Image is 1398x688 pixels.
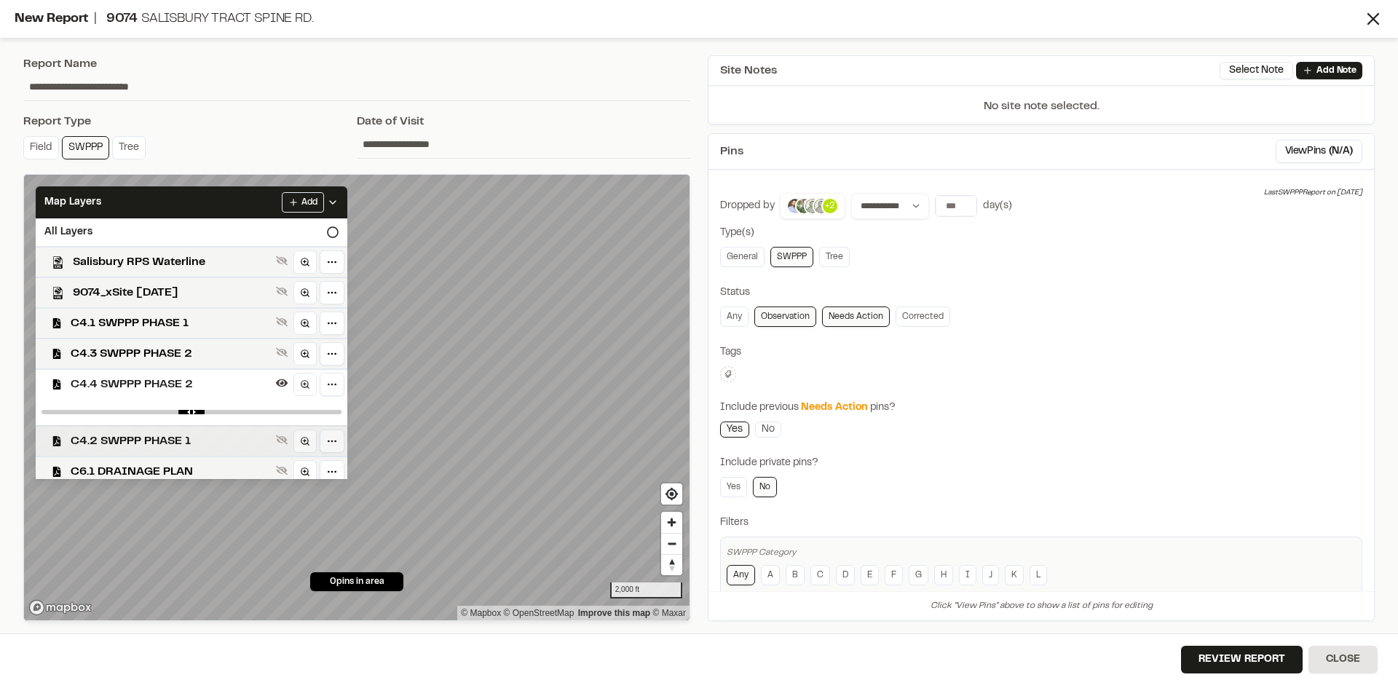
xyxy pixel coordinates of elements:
[720,515,1362,531] div: Filters
[661,512,682,533] button: Zoom in
[36,218,347,246] div: All Layers
[727,565,755,585] a: Any
[885,565,903,585] a: F
[770,247,813,267] a: SWPPP
[1264,187,1362,199] div: Last SWPPP Report on [DATE]
[720,247,765,267] a: General
[661,533,682,554] button: Zoom out
[720,455,1362,471] div: Include private pins?
[720,62,777,79] span: Site Notes
[661,555,682,575] span: Reset bearing to north
[861,565,879,585] a: E
[754,307,816,327] a: Observation
[652,608,686,618] a: Maxar
[23,55,690,73] div: Report Name
[15,9,1363,29] div: New Report
[71,315,270,332] span: C4.1 SWPPP PHASE 1
[24,175,690,620] canvas: Map
[73,284,270,301] span: 9074_xSite [DATE]
[755,422,781,438] a: No
[273,462,291,479] button: Show layer
[293,460,317,483] a: Zoom to layer
[780,193,845,219] button: +2
[661,534,682,554] span: Zoom out
[504,608,574,618] a: OpenStreetMap
[810,565,830,585] a: C
[1308,646,1378,673] button: Close
[1220,62,1293,79] button: Select Note
[273,431,291,448] button: Show layer
[708,591,1374,620] div: Click "View Pins" above to show a list of pins for editing
[293,430,317,453] a: Zoom to layer
[273,374,291,392] button: Hide layer
[73,253,270,271] span: Salisbury RPS Waterline
[720,307,749,327] a: Any
[786,197,804,215] img: Shawn Simons
[727,546,1356,559] div: SWPPP Category
[357,113,690,130] div: Date of Visit
[293,312,317,335] a: Zoom to layer
[836,565,855,585] a: D
[720,366,736,382] button: Edit Tags
[720,225,1362,241] div: Type(s)
[661,483,682,505] button: Find my location
[795,197,813,215] img: Wayne Lee
[959,565,976,585] a: I
[273,313,291,331] button: Show layer
[720,422,749,438] a: Yes
[1030,565,1047,585] a: L
[282,192,324,213] button: Add
[578,608,650,618] a: Map feedback
[273,282,291,300] button: Show layer
[761,565,780,585] a: A
[720,400,1362,416] div: Include previous pins?
[141,13,314,25] span: Salisbury Tract Spine Rd.
[71,345,270,363] span: C4.3 SWPPP PHASE 2
[330,575,384,588] span: 0 pins in area
[982,565,999,585] a: J
[983,198,1012,214] div: day(s)
[720,344,1362,360] div: Tags
[708,98,1374,124] p: No site note selected.
[1329,143,1353,159] span: ( N/A )
[720,143,743,160] span: Pins
[804,197,821,215] img: Brian Titze
[23,113,357,130] div: Report Type
[1181,646,1303,673] button: Review Report
[610,582,682,598] div: 2,000 ft
[896,307,950,327] a: Corrected
[293,342,317,365] a: Zoom to layer
[1316,64,1356,77] p: Add Note
[822,307,890,327] a: Needs Action
[71,463,270,481] span: C6.1 DRAINAGE PLAN
[1005,565,1024,585] a: K
[786,565,805,585] a: B
[909,565,928,585] a: G
[273,344,291,361] button: Show layer
[934,565,953,585] a: H
[825,199,835,213] p: +2
[720,285,1362,301] div: Status
[661,554,682,575] button: Reset bearing to north
[293,373,317,396] a: Zoom to layer
[273,252,291,269] button: Show layer
[301,196,317,209] span: Add
[461,608,501,618] a: Mapbox
[813,197,830,215] img: Elliot Hamby
[293,281,317,304] a: Zoom to layer
[71,376,270,393] span: C4.4 SWPPP PHASE 2
[1276,140,1362,163] button: ViewPins (N/A)
[801,403,868,412] span: Needs Action
[720,477,747,497] a: Yes
[293,250,317,274] a: Zoom to layer
[720,198,775,214] div: Dropped by
[71,432,270,450] span: C4.2 SWPPP PHASE 1
[819,247,850,267] a: Tree
[753,477,777,497] a: No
